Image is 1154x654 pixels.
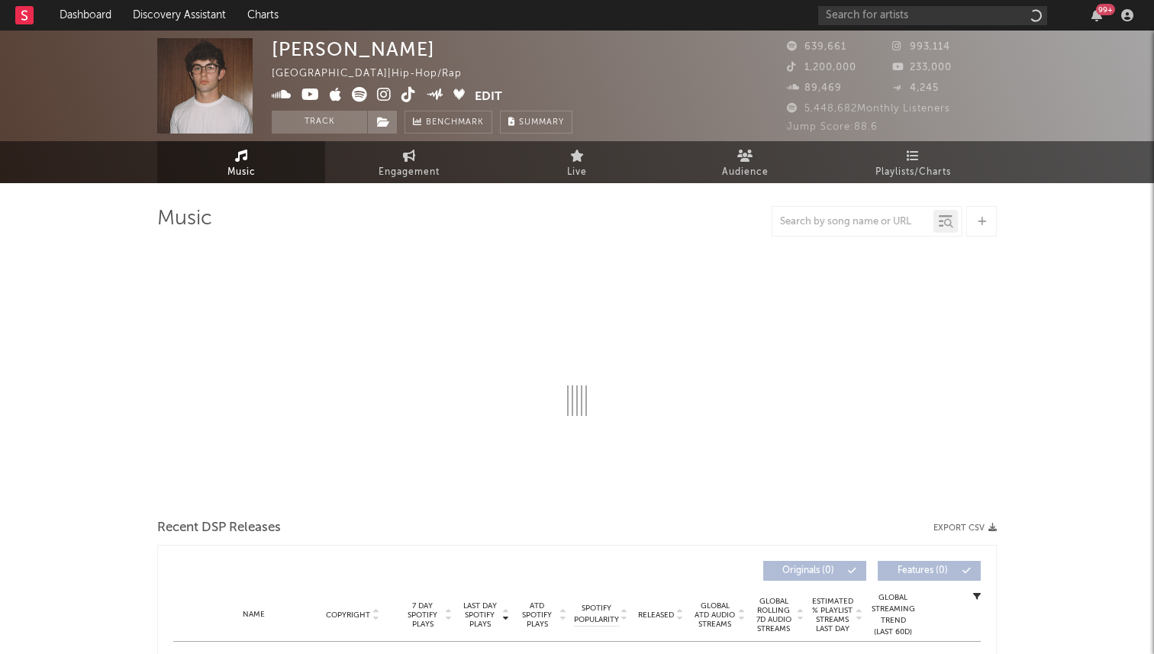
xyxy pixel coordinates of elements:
span: 5,448,682 Monthly Listeners [787,104,950,114]
span: Global ATD Audio Streams [694,601,736,629]
span: 1,200,000 [787,63,856,72]
input: Search by song name or URL [772,216,933,228]
div: 99 + [1096,4,1115,15]
span: Released [638,611,674,620]
span: 639,661 [787,42,846,52]
div: Name [204,609,304,620]
span: 89,469 [787,83,842,93]
span: ATD Spotify Plays [517,601,557,629]
span: Features ( 0 ) [888,566,958,575]
a: Music [157,141,325,183]
a: Audience [661,141,829,183]
button: Export CSV [933,524,997,533]
div: [PERSON_NAME] [272,38,435,60]
a: Benchmark [405,111,492,134]
span: Last Day Spotify Plays [459,601,500,629]
span: 7 Day Spotify Plays [402,601,443,629]
span: Jump Score: 88.6 [787,122,878,132]
a: Playlists/Charts [829,141,997,183]
span: Playlists/Charts [875,163,951,182]
span: Recent DSP Releases [157,519,281,537]
span: Copyright [326,611,370,620]
button: Features(0) [878,561,981,581]
span: Estimated % Playlist Streams Last Day [811,597,853,633]
span: Engagement [379,163,440,182]
button: Track [272,111,367,134]
span: 4,245 [892,83,939,93]
span: Live [567,163,587,182]
button: Edit [475,87,502,106]
span: Benchmark [426,114,484,132]
span: 993,114 [892,42,950,52]
button: 99+ [1091,9,1102,21]
button: Originals(0) [763,561,866,581]
div: Global Streaming Trend (Last 60D) [870,592,916,638]
button: Summary [500,111,572,134]
span: Global Rolling 7D Audio Streams [753,597,795,633]
span: Spotify Popularity [574,603,619,626]
span: Originals ( 0 ) [773,566,843,575]
a: Engagement [325,141,493,183]
div: [GEOGRAPHIC_DATA] | Hip-Hop/Rap [272,65,479,83]
input: Search for artists [818,6,1047,25]
span: Audience [722,163,769,182]
span: 233,000 [892,63,952,72]
span: Music [227,163,256,182]
span: Summary [519,118,564,127]
a: Live [493,141,661,183]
